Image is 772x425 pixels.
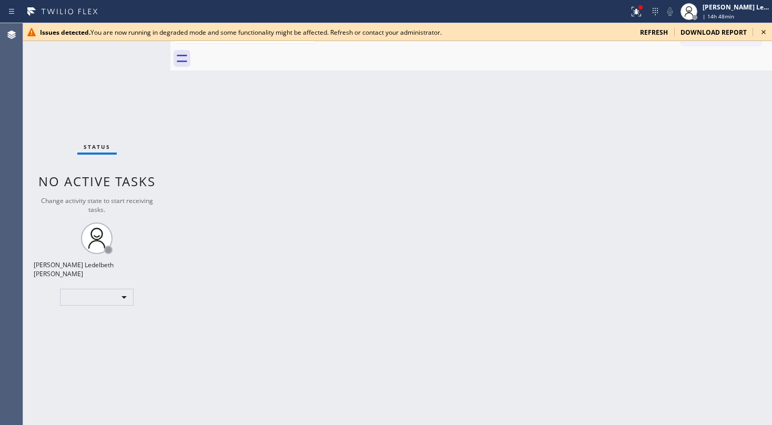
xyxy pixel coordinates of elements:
[680,28,747,37] span: download report
[40,28,90,37] b: Issues detected.
[38,173,156,190] span: No active tasks
[40,28,632,37] div: You are now running in degraded mode and some functionality might be affected. Refresh or contact...
[663,4,677,19] button: Mute
[640,28,668,37] span: refresh
[703,13,734,20] span: | 14h 48min
[41,196,153,214] span: Change activity state to start receiving tasks.
[703,3,769,12] div: [PERSON_NAME] Ledelbeth [PERSON_NAME]
[84,143,110,150] span: Status
[60,289,134,306] div: ​
[34,260,160,278] div: [PERSON_NAME] Ledelbeth [PERSON_NAME]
